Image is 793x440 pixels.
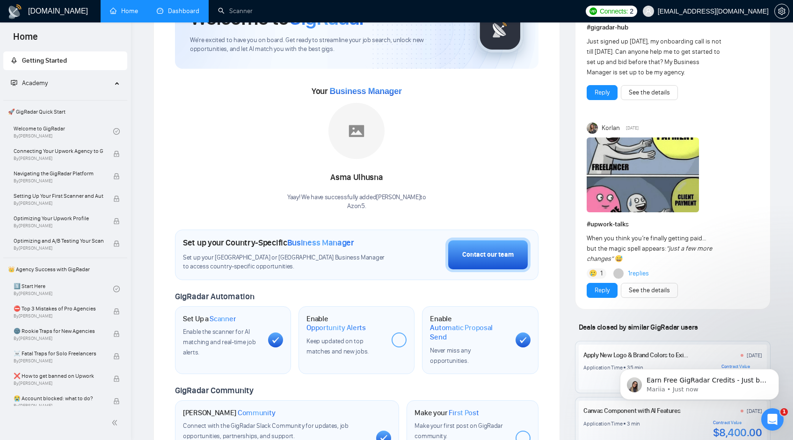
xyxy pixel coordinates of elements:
a: See the details [629,87,670,98]
span: Academy [22,79,48,87]
span: By [PERSON_NAME] [14,201,103,206]
div: $8,400.00 [713,426,762,440]
div: Asma Ulhusna [287,170,426,186]
div: Yaay! We have successfully added [PERSON_NAME] to [287,193,426,211]
span: By [PERSON_NAME] [14,245,103,251]
span: lock [113,173,120,180]
span: Home [6,30,45,50]
span: Community [238,408,276,418]
a: dashboardDashboard [157,7,199,15]
span: lock [113,331,120,337]
span: By [PERSON_NAME] [14,336,103,341]
span: fund-projection-screen [11,79,17,86]
span: Never miss any opportunities. [430,346,470,365]
span: Korlan [602,123,620,133]
span: Getting Started [22,57,67,65]
img: gigradar-logo.png [477,6,524,53]
span: Business Manager [287,238,354,248]
div: Contract Value [713,420,762,426]
span: Opportunity Alerts [306,323,366,332]
img: Korlan [587,123,598,134]
iframe: Intercom live chat [761,408,784,431]
li: Getting Started [3,51,127,70]
span: setting [775,7,789,15]
div: 3 min [627,420,640,427]
span: Set up your [GEOGRAPHIC_DATA] or [GEOGRAPHIC_DATA] Business Manager to access country-specific op... [183,253,392,271]
span: 🚀 GigRadar Quick Start [4,102,126,121]
a: Welcome to GigRadarBy[PERSON_NAME] [14,121,113,142]
div: Just signed up [DATE], my onboarding call is not till [DATE]. Can anyone help me to get started t... [587,36,725,78]
span: 👑 Agency Success with GigRadar [4,260,126,279]
span: Setting Up Your First Scanner and Auto-Bidder [14,191,103,201]
span: check-circle [113,286,120,292]
span: double-left [111,418,121,427]
span: Your [312,86,402,96]
span: Connects: [600,6,628,16]
div: When you think you’re finally getting paid… but the magic spell appears: [587,233,725,264]
span: ❌ How to get banned on Upwork [14,371,103,381]
h1: Enable [306,314,384,332]
button: Reply [587,85,618,100]
h1: Set up your Country-Specific [183,238,354,248]
span: By [PERSON_NAME] [14,223,103,229]
a: homeHome [110,7,138,15]
button: See the details [621,283,678,298]
a: See the details [629,285,670,296]
img: placeholder.png [328,103,385,159]
h1: Make your [415,408,479,418]
h1: Enable [430,314,508,342]
span: lock [113,375,120,382]
div: Contact our team [462,250,514,260]
span: 1 [780,408,788,416]
div: Application Time [583,364,622,371]
span: GigRadar Automation [175,291,254,302]
span: user [645,8,652,14]
button: See the details [621,85,678,100]
span: Navigating the GigRadar Platform [14,169,103,178]
span: Scanner [210,314,236,324]
a: Reply [595,285,610,296]
h1: # upwork-talks [587,219,759,230]
a: Reply [595,87,610,98]
span: lock [113,398,120,404]
button: Reply [587,283,618,298]
img: upwork-logo.png [589,7,597,15]
span: [DATE] [626,124,639,132]
a: searchScanner [218,7,253,15]
span: lock [113,218,120,224]
span: Connecting Your Upwork Agency to GigRadar [14,146,103,156]
a: 1replies [628,269,649,278]
span: By [PERSON_NAME] [14,381,103,386]
button: Contact our team [445,238,531,272]
span: Optimizing and A/B Testing Your Scanner for Better Results [14,236,103,245]
span: Make your first post on GigRadar community. [415,422,502,440]
h1: # gigradar-hub [587,22,759,33]
img: logo [7,4,22,19]
span: 😭 Account blocked: what to do? [14,394,103,403]
span: lock [113,240,120,247]
a: 1️⃣ Start HereBy[PERSON_NAME] [14,279,113,299]
span: Academy [11,79,48,87]
span: 2 [630,6,633,16]
h1: Set Up a [183,314,236,324]
a: Canvas Component with AI Features [583,407,681,415]
span: Keep updated on top matches and new jobs. [306,337,369,355]
span: By [PERSON_NAME] [14,313,103,319]
span: Connect with the GigRadar Slack Community for updates, job opportunities, partnerships, and support. [183,422,349,440]
span: By [PERSON_NAME] [14,156,103,161]
iframe: Intercom notifications message [606,349,793,415]
span: ⛔ Top 3 Mistakes of Pro Agencies [14,304,103,313]
span: ☠️ Fatal Traps for Solo Freelancers [14,349,103,358]
span: By [PERSON_NAME] [14,178,103,184]
span: Optimizing Your Upwork Profile [14,214,103,223]
span: By [PERSON_NAME] [14,403,103,409]
span: rocket [11,57,17,64]
span: Deals closed by similar GigRadar users [575,319,702,335]
span: check-circle [113,128,120,135]
span: lock [113,308,120,315]
button: setting [774,4,789,19]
